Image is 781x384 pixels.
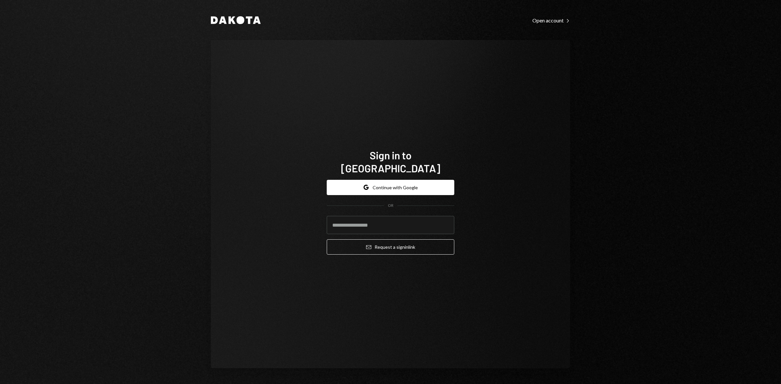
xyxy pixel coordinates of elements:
button: Continue with Google [327,180,454,195]
div: OR [388,203,393,208]
a: Open account [532,17,570,24]
h1: Sign in to [GEOGRAPHIC_DATA] [327,149,454,175]
button: Request a signinlink [327,239,454,255]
